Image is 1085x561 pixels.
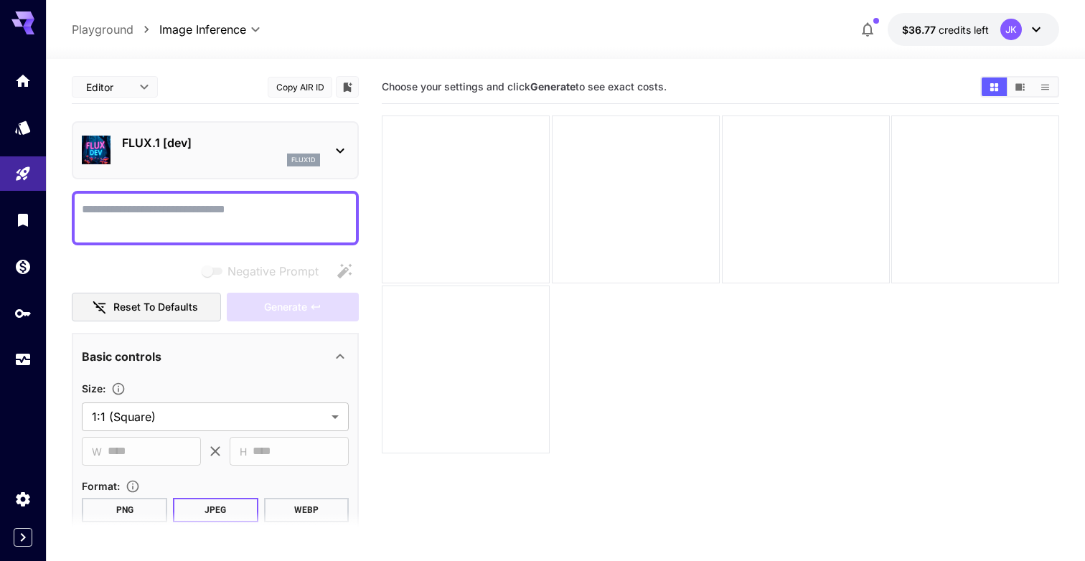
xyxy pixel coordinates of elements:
span: credits left [939,24,989,36]
button: Adjust the dimensions of the generated image by specifying its width and height in pixels, or sel... [105,382,131,396]
button: JPEG [173,498,258,522]
button: WEBP [264,498,349,522]
span: Size : [82,382,105,395]
span: Image Inference [159,21,246,38]
span: Editor [86,80,131,95]
div: $36.765 [902,22,989,37]
div: JK [1000,19,1022,40]
button: Copy AIR ID [268,77,332,98]
div: Library [14,211,32,229]
b: Generate [530,80,576,93]
button: Show images in list view [1033,77,1058,96]
button: Expand sidebar [14,528,32,547]
span: H [240,443,247,460]
div: Wallet [14,258,32,275]
button: Add to library [341,78,354,95]
div: FLUX.1 [dev]flux1d [82,128,349,172]
p: Basic controls [82,348,161,365]
a: Playground [72,21,133,38]
button: Show images in grid view [982,77,1007,96]
nav: breadcrumb [72,21,159,38]
span: Negative Prompt [227,263,319,280]
div: API Keys [14,304,32,322]
button: PNG [82,498,167,522]
button: Choose the file format for the output image. [120,479,146,494]
div: Settings [14,490,32,508]
span: Choose your settings and click to see exact costs. [382,80,667,93]
button: $36.765JK [888,13,1059,46]
div: Models [14,118,32,136]
button: Reset to defaults [72,293,221,322]
div: Basic controls [82,339,349,374]
p: flux1d [291,155,316,165]
div: Home [14,72,32,90]
span: 1:1 (Square) [92,408,326,425]
div: Playground [14,165,32,183]
div: Usage [14,351,32,369]
span: Negative prompts are not compatible with the selected model. [199,262,330,280]
span: Format : [82,480,120,492]
p: FLUX.1 [dev] [122,134,320,151]
div: Show images in grid viewShow images in video viewShow images in list view [980,76,1059,98]
span: W [92,443,102,460]
span: $36.77 [902,24,939,36]
button: Show images in video view [1007,77,1033,96]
